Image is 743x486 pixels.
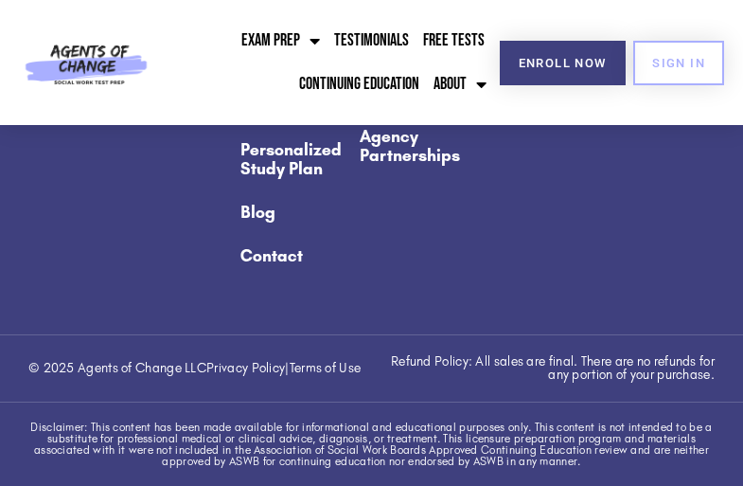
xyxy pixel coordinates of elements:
[381,355,716,382] h3: Refund Policy: All sales are final. There are no refunds for any portion of your purchase.
[360,115,447,177] a: Agency Partnerships
[28,362,363,375] h3: © 2025 Agents of Change LLC |
[500,41,626,85] a: Enroll Now
[519,57,607,69] span: Enroll Now
[652,57,705,69] span: SIGN IN
[28,422,715,467] h3: Disclaimer: This content has been made available for informational and educational purposes only....
[418,19,489,63] a: Free Tests
[237,19,325,63] a: Exam Prep
[160,19,491,106] nav: Menu
[240,128,342,190] a: Personalized Study Plan
[240,190,342,234] a: Blog
[290,360,362,376] a: Terms of Use
[329,19,414,63] a: Testimonials
[633,41,724,85] a: SIGN IN
[294,63,424,106] a: Continuing Education
[429,63,491,106] a: About
[206,360,285,376] a: Privacy Policy
[240,234,342,278] a: Contact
